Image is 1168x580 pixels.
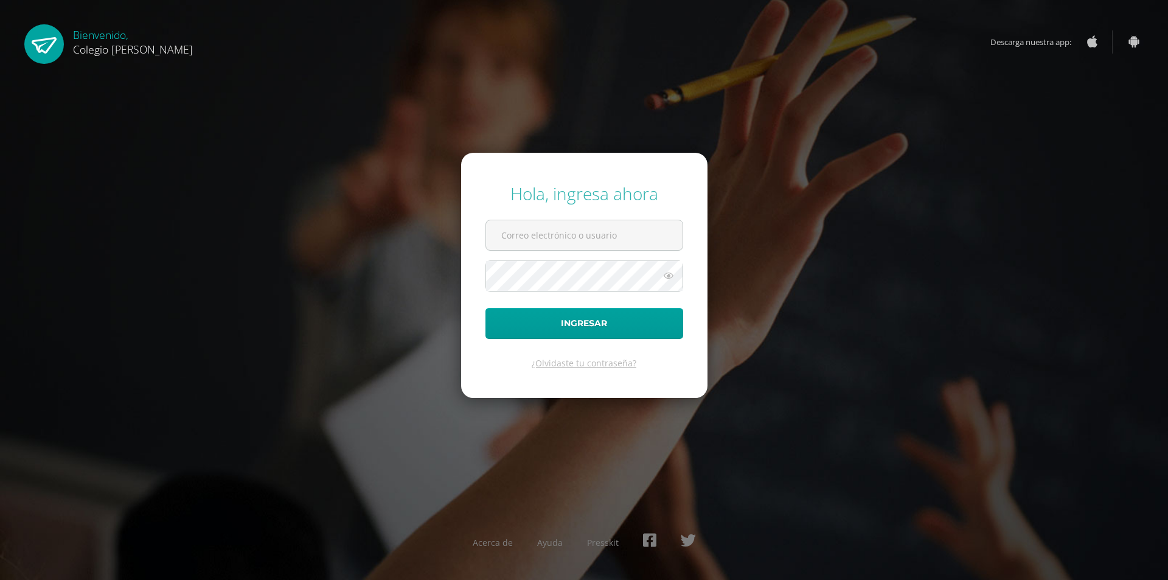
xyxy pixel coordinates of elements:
[990,30,1083,54] span: Descarga nuestra app:
[473,537,513,548] a: Acerca de
[537,537,563,548] a: Ayuda
[73,24,193,57] div: Bienvenido,
[486,220,683,250] input: Correo electrónico o usuario
[532,357,636,369] a: ¿Olvidaste tu contraseña?
[485,308,683,339] button: Ingresar
[485,182,683,205] div: Hola, ingresa ahora
[73,42,193,57] span: Colegio [PERSON_NAME]
[587,537,619,548] a: Presskit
